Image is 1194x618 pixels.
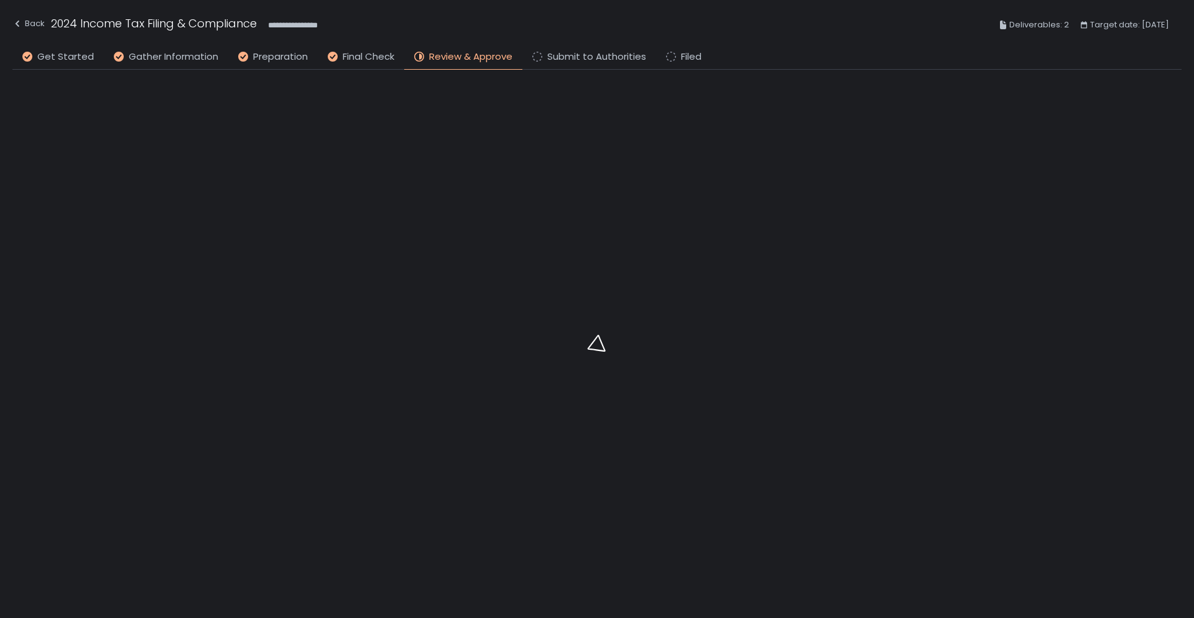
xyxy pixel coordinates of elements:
button: Back [12,15,45,35]
span: Gather Information [129,50,218,64]
span: Preparation [253,50,308,64]
span: Target date: [DATE] [1090,17,1169,32]
span: Review & Approve [429,50,512,64]
span: Final Check [343,50,394,64]
h1: 2024 Income Tax Filing & Compliance [51,15,257,32]
span: Get Started [37,50,94,64]
div: Back [12,16,45,31]
span: Deliverables: 2 [1009,17,1069,32]
span: Submit to Authorities [547,50,646,64]
span: Filed [681,50,701,64]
